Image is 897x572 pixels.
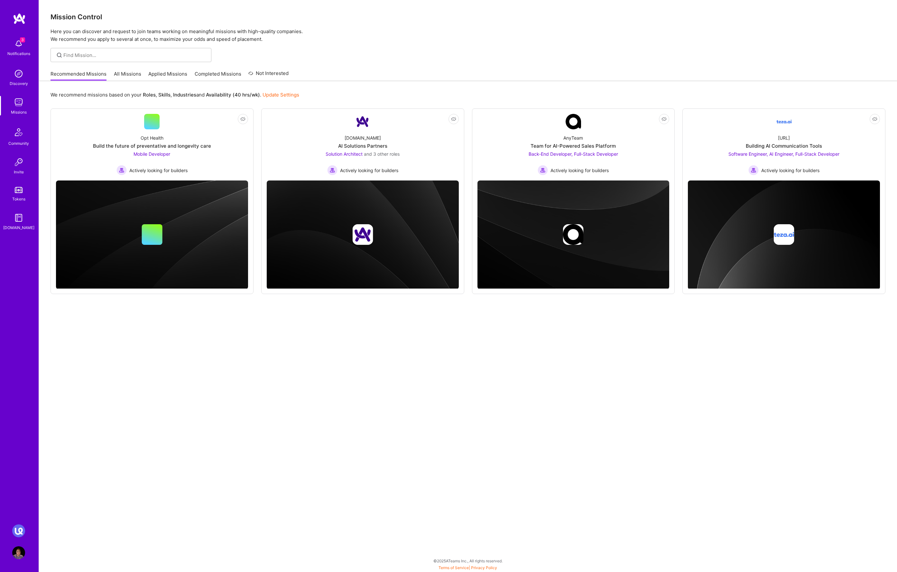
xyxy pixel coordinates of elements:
div: Notifications [7,50,30,57]
span: Actively looking for builders [761,167,819,174]
img: Company Logo [776,114,792,129]
img: Community [11,125,26,140]
a: All Missions [114,70,141,81]
img: cover [688,180,880,289]
span: | [439,565,497,570]
div: Build the future of preventative and longevity care [93,143,211,149]
img: Actively looking for builders [538,165,548,175]
div: © 2025 ATeams Inc., All rights reserved. [39,553,897,569]
img: Company logo [563,224,584,245]
img: Actively looking for builders [748,165,759,175]
i: icon EyeClosed [240,116,245,122]
a: Not Interested [248,69,289,81]
span: Mobile Developer [134,151,170,157]
img: discovery [12,67,25,80]
b: Industries [173,92,196,98]
b: Availability (40 hrs/wk) [206,92,260,98]
div: [DOMAIN_NAME] [3,224,34,231]
div: Tokens [12,196,25,202]
div: Invite [14,169,24,175]
i: icon EyeClosed [872,116,877,122]
span: Back-End Developer, Full-Stack Developer [529,151,618,157]
span: Actively looking for builders [129,167,188,174]
span: Solution Architect [326,151,363,157]
span: Software Engineer, AI Engineer, Full-Stack Developer [728,151,839,157]
img: Ubeya: Team for Workforce Management Software [12,524,25,537]
div: [DOMAIN_NAME] [345,134,381,141]
b: Skills [158,92,171,98]
span: and 3 other roles [364,151,400,157]
a: Recommended Missions [51,70,106,81]
img: Actively looking for builders [327,165,338,175]
span: Actively looking for builders [550,167,609,174]
input: Find Mission... [63,52,207,59]
div: AnyTeam [563,134,583,141]
a: Opt HealthBuild the future of preventative and longevity careMobile Developer Actively looking fo... [56,114,248,175]
img: Company Logo [566,114,581,129]
a: User Avatar [11,546,27,559]
a: Update Settings [263,92,299,98]
img: cover [267,180,459,289]
a: Company Logo[URL]Building AI Communication ToolsSoftware Engineer, AI Engineer, Full-Stack Develo... [688,114,880,175]
div: Discovery [10,80,28,87]
img: User Avatar [12,546,25,559]
a: Ubeya: Team for Workforce Management Software [11,524,27,537]
i: icon EyeClosed [661,116,667,122]
div: AI Solutions Partners [338,143,387,149]
p: We recommend missions based on your , , and . [51,91,299,98]
div: Team for AI-Powered Sales Platform [531,143,616,149]
div: [URL] [778,134,790,141]
img: logo [13,13,26,24]
b: Roles [143,92,156,98]
img: cover [56,180,248,289]
img: bell [12,37,25,50]
img: guide book [12,211,25,224]
a: Company Logo[DOMAIN_NAME]AI Solutions PartnersSolution Architect and 3 other rolesActively lookin... [267,114,459,175]
div: Opt Health [141,134,163,141]
a: Privacy Policy [471,565,497,570]
a: Applied Missions [148,70,187,81]
div: Missions [11,109,27,115]
h3: Mission Control [51,13,885,21]
img: Company logo [352,224,373,245]
img: Company Logo [355,114,370,129]
span: 3 [20,37,25,42]
div: Building AI Communication Tools [746,143,822,149]
img: Actively looking for builders [116,165,127,175]
img: Company logo [774,224,794,245]
i: icon EyeClosed [451,116,456,122]
div: Community [8,140,29,147]
img: teamwork [12,96,25,109]
img: cover [477,180,670,289]
a: Terms of Service [439,565,469,570]
i: icon SearchGrey [56,51,63,59]
p: Here you can discover and request to join teams working on meaningful missions with high-quality ... [51,28,885,43]
img: Invite [12,156,25,169]
img: tokens [15,187,23,193]
span: Actively looking for builders [340,167,398,174]
a: Completed Missions [195,70,241,81]
a: Company LogoAnyTeamTeam for AI-Powered Sales PlatformBack-End Developer, Full-Stack Developer Act... [477,114,670,175]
